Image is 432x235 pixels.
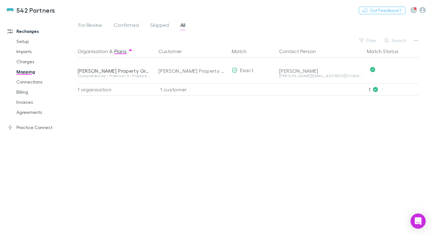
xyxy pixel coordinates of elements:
[150,22,169,30] span: Skipped
[78,68,151,74] div: [PERSON_NAME] Property Group Pty Ltd
[3,3,59,18] a: 542 Partners
[10,46,81,57] a: Imports
[16,6,55,14] h3: 542 Partners
[1,122,81,133] a: Practice Connect
[78,22,102,30] span: For Review
[6,6,14,14] img: 542 Partners's Logo
[10,107,81,117] a: Agreements
[78,45,108,58] button: Organisation
[232,45,254,58] button: Match
[78,83,153,96] div: 1 organisation
[10,57,81,67] a: Charges
[369,83,419,96] p: 1
[367,45,406,58] button: Match Status
[78,45,151,58] div: &
[180,22,185,30] span: All
[10,67,81,77] a: Mapping
[10,87,81,97] a: Billing
[1,26,81,36] a: Recharges
[10,97,81,107] a: Invoices
[159,58,227,83] div: [PERSON_NAME] Property Group Pty Ltd
[279,74,362,78] div: [PERSON_NAME][EMAIL_ADDRESS][DOMAIN_NAME]
[381,37,410,44] button: Search
[78,74,151,78] div: Comprehensive • Premium 5 • Prepare • cas360
[10,77,81,87] a: Connections
[159,45,189,58] button: Customer
[240,67,254,73] span: Exact
[359,7,405,14] button: Got Feedback?
[279,68,362,74] div: [PERSON_NAME]
[370,67,375,72] svg: Confirmed
[356,37,380,44] button: Filter
[279,45,323,58] button: Contact Person
[114,22,139,30] span: Confirmed
[10,36,81,46] a: Setup
[114,45,127,58] button: Plans
[411,213,426,229] div: Open Intercom Messenger
[153,83,229,96] div: 1 customer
